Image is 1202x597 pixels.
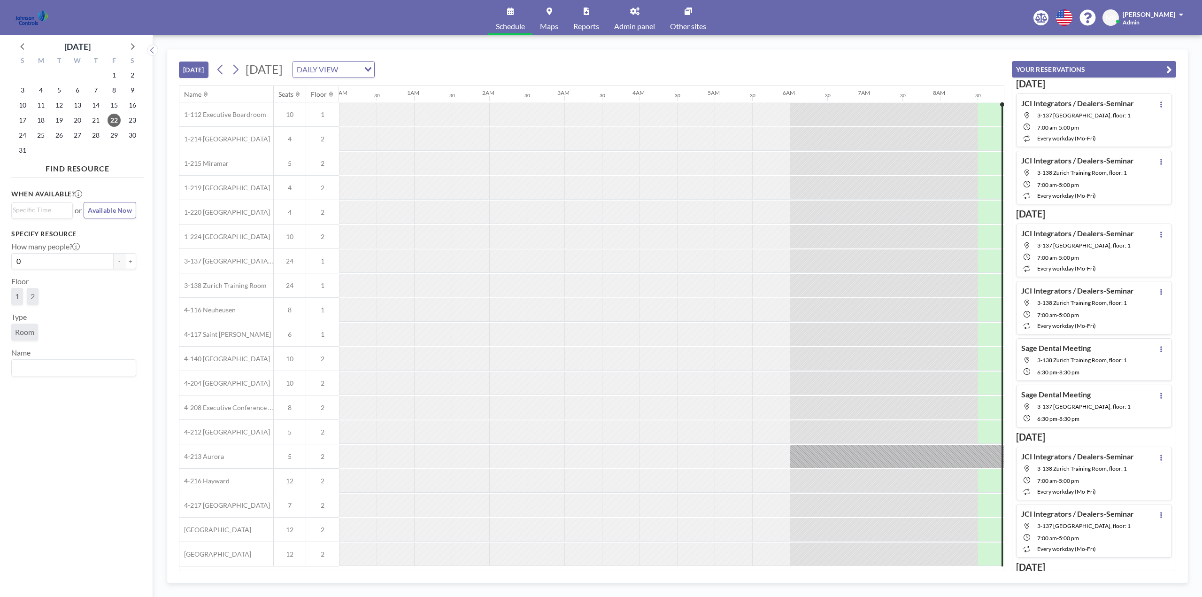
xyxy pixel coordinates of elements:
span: 7:00 AM [1037,181,1057,188]
div: 30 [975,93,981,99]
h4: JCI Integrators / Dealers-Seminar [1021,99,1134,108]
span: 1 [306,110,339,119]
span: 8 [274,306,306,314]
div: 30 [900,93,906,99]
span: 5:00 PM [1059,535,1079,542]
div: Seats [278,90,293,99]
span: 2 [31,292,35,301]
span: 3-137 Riyadh Training Room, floor: 1 [1037,242,1131,249]
span: - [1057,535,1059,542]
span: [PERSON_NAME] [1123,10,1175,18]
span: 3-137 [GEOGRAPHIC_DATA] Training Room [179,257,273,265]
span: 4 [274,135,306,143]
span: 4-140 [GEOGRAPHIC_DATA] [179,355,270,363]
span: 2 [306,526,339,534]
div: T [50,55,69,68]
span: Monday, August 25, 2025 [34,129,47,142]
div: 2AM [482,89,494,96]
h4: JCI Integrators / Dealers-Seminar [1021,452,1134,461]
span: 2 [306,452,339,461]
span: Tuesday, August 12, 2025 [53,99,66,112]
span: Monday, August 11, 2025 [34,99,47,112]
span: 12 [274,477,306,485]
span: Saturday, August 9, 2025 [126,84,139,97]
div: M [32,55,50,68]
div: 30 [374,93,380,99]
span: 1 [306,306,339,314]
span: Wednesday, August 27, 2025 [71,129,84,142]
span: 7 [274,501,306,510]
label: How many people? [11,242,80,251]
span: Sunday, August 31, 2025 [16,144,29,157]
span: 1-215 Miramar [179,159,229,168]
span: Sunday, August 17, 2025 [16,114,29,127]
span: 1 [306,257,339,265]
span: 8:30 PM [1059,369,1079,376]
span: 1-219 [GEOGRAPHIC_DATA] [179,184,270,192]
div: 12AM [332,89,347,96]
div: 6AM [783,89,795,96]
span: every workday (Mo-Fri) [1037,545,1096,552]
div: Name [184,90,201,99]
span: Tuesday, August 26, 2025 [53,129,66,142]
span: 3-137 Riyadh Training Room, floor: 1 [1037,403,1131,410]
span: Wednesday, August 6, 2025 [71,84,84,97]
span: 1-214 [GEOGRAPHIC_DATA] [179,135,270,143]
span: 7:00 AM [1037,124,1057,131]
span: Admin [1123,19,1140,26]
span: Tuesday, August 5, 2025 [53,84,66,97]
div: 4AM [632,89,645,96]
span: Sunday, August 3, 2025 [16,84,29,97]
span: 6:30 PM [1037,415,1057,422]
div: 8AM [933,89,945,96]
span: Thursday, August 28, 2025 [89,129,102,142]
span: 2 [306,355,339,363]
span: Saturday, August 23, 2025 [126,114,139,127]
span: 2 [306,233,339,241]
h3: Specify resource [11,230,136,238]
span: 7:00 AM [1037,311,1057,318]
span: 2 [306,379,339,388]
span: 1 [15,292,19,301]
div: S [123,55,141,68]
span: Tuesday, August 19, 2025 [53,114,66,127]
input: Search for option [13,362,131,374]
span: 10 [274,110,306,119]
span: 5:00 PM [1059,254,1079,261]
span: Friday, August 8, 2025 [108,84,121,97]
span: 12 [274,550,306,558]
div: S [14,55,32,68]
span: Wednesday, August 20, 2025 [71,114,84,127]
span: Schedule [496,23,525,30]
span: 5:00 PM [1059,124,1079,131]
div: Search for option [293,62,374,78]
span: or [75,206,82,215]
span: 4-217 [GEOGRAPHIC_DATA] [179,501,270,510]
div: Search for option [12,203,72,217]
span: [DATE] [246,62,283,76]
span: 4-117 Saint [PERSON_NAME] [179,330,271,339]
span: 8 [274,403,306,412]
span: Friday, August 1, 2025 [108,69,121,82]
span: Sunday, August 10, 2025 [16,99,29,112]
span: 3-138 Zurich Training Room [179,281,267,290]
div: 30 [449,93,455,99]
div: 30 [750,93,755,99]
span: 1-224 [GEOGRAPHIC_DATA] [179,233,270,241]
span: Other sites [670,23,706,30]
span: Reports [573,23,599,30]
span: - [1057,311,1059,318]
span: 2 [306,159,339,168]
span: 4 [274,184,306,192]
div: 30 [524,93,530,99]
span: 2 [306,501,339,510]
button: [DATE] [179,62,208,78]
div: F [105,55,123,68]
h3: [DATE] [1016,431,1172,443]
span: 7:00 AM [1037,535,1057,542]
span: 5 [274,159,306,168]
span: 2 [306,428,339,436]
span: 1 [306,281,339,290]
div: W [69,55,87,68]
span: - [1057,254,1059,261]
